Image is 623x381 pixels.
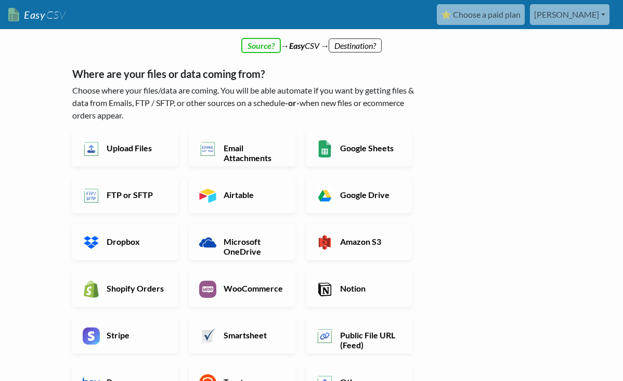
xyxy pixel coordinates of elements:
[316,187,333,204] img: Google Drive App & API
[221,237,285,256] h6: Microsoft OneDrive
[189,130,295,166] a: Email Attachments
[316,140,333,157] img: Google Sheets App & API
[338,190,401,200] h6: Google Drive
[199,234,216,251] img: Microsoft OneDrive App & API
[62,29,561,52] div: → CSV →
[221,330,285,340] h6: Smartsheet
[189,224,295,260] a: Microsoft OneDrive
[83,187,100,204] img: FTP or SFTP App & API
[104,283,168,293] h6: Shopify Orders
[306,224,412,260] a: Amazon S3
[199,140,216,157] img: Email New CSV or XLSX File App & API
[221,190,285,200] h6: Airtable
[306,270,412,307] a: Notion
[83,234,100,251] img: Dropbox App & API
[104,190,168,200] h6: FTP or SFTP
[437,4,525,25] a: ⭐ Choose a paid plan
[72,84,426,122] p: Choose where your files/data are coming. You will be able automate if you want by getting files &...
[72,317,178,353] a: Stripe
[199,187,216,204] img: Airtable App & API
[72,270,178,307] a: Shopify Orders
[221,143,285,163] h6: Email Attachments
[316,281,333,298] img: Notion App & API
[221,283,285,293] h6: WooCommerce
[45,8,66,21] span: CSV
[104,330,168,340] h6: Stripe
[8,4,66,25] a: EasyCSV
[338,283,401,293] h6: Notion
[189,317,295,353] a: Smartsheet
[338,237,401,246] h6: Amazon S3
[306,130,412,166] a: Google Sheets
[338,143,401,153] h6: Google Sheets
[189,270,295,307] a: WooCommerce
[72,177,178,213] a: FTP or SFTP
[306,317,412,353] a: Public File URL (Feed)
[83,281,100,298] img: Shopify App & API
[199,327,216,345] img: Smartsheet App & API
[338,330,401,350] h6: Public File URL (Feed)
[306,177,412,213] a: Google Drive
[72,224,178,260] a: Dropbox
[316,234,333,251] img: Amazon S3 App & API
[316,327,333,345] img: Public File URL App & API
[104,237,168,246] h6: Dropbox
[72,130,178,166] a: Upload Files
[83,140,100,157] img: Upload Files App & API
[199,281,216,298] img: WooCommerce App & API
[530,4,609,25] a: [PERSON_NAME]
[72,68,426,80] h5: Where are your files or data coming from?
[83,327,100,345] img: Stripe App & API
[104,143,168,153] h6: Upload Files
[189,177,295,213] a: Airtable
[285,98,300,108] b: -or-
